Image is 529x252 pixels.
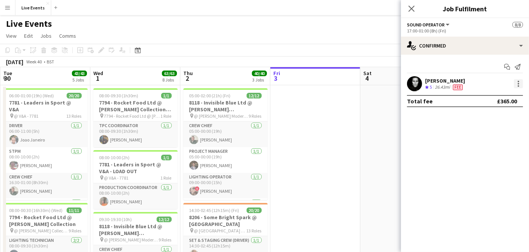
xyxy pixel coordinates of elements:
div: 5 Jobs [72,77,87,83]
span: 20/20 [247,207,262,213]
span: 9 Roles [159,237,172,243]
span: @ [PERSON_NAME] Modern - 8118 [104,237,159,243]
span: @ [GEOGRAPHIC_DATA] - 8206 [194,228,247,234]
app-card-role: Crew Chief1/116:30-01:00 (8h30m)[PERSON_NAME] [3,173,88,198]
span: View [6,32,17,39]
span: Comms [59,32,76,39]
span: 08:00-09:30 (1h30m) [99,93,139,98]
span: @ V&A - 7781 [14,113,39,119]
h3: 7781 - Leaders in Sport @ V&A - LOAD OUT [93,161,178,175]
h3: 8206 - Some Bright Spark @ [GEOGRAPHIC_DATA] [183,214,268,227]
div: [DATE] [6,58,23,66]
app-job-card: 06:00-01:00 (19h) (Wed)20/207781 - Leaders in Sport @ V&A @ V&A - 778113 RolesDriver1/106:00-11:0... [3,88,88,200]
div: £365.00 [497,97,517,105]
app-card-role: Project Manager1/105:00-00:00 (19h)[PERSON_NAME] [183,147,268,173]
app-card-role: Driver1/106:00-11:00 (5h)Joao Janeiro [3,121,88,147]
span: 12/12 [157,217,172,222]
span: 8/8 [512,22,523,28]
span: @ V&A - 7781 [104,175,129,181]
h3: 8118 - Invisible Blue Ltd @ [PERSON_NAME][GEOGRAPHIC_DATA] [93,223,178,237]
div: 17:00-01:00 (8h) (Fri) [407,28,523,34]
span: 1/1 [161,155,172,160]
span: 4 [362,74,372,83]
div: Total fee [407,97,433,105]
span: 3 [272,74,280,83]
span: 09:30-19:30 (10h) [99,217,132,222]
span: 2 [182,74,193,83]
div: [PERSON_NAME] [425,77,465,84]
span: 08:00-00:30 (16h30m) (Wed) [9,207,63,213]
span: 06:00-01:00 (19h) (Wed) [9,93,54,98]
span: 08:00-10:00 (2h) [99,155,130,160]
app-card-role: Production Coordinator1/108:00-10:00 (2h)[PERSON_NAME] [93,183,178,209]
span: 40/40 [252,71,267,76]
app-job-card: 05:00-02:00 (21h) (Fri)12/128118 - Invisible Blue Ltd @ [PERSON_NAME][GEOGRAPHIC_DATA] @ [PERSON_... [183,88,268,200]
app-card-role: STPM1/108:00-10:00 (2h)[PERSON_NAME] [3,147,88,173]
div: 8 Jobs [162,77,177,83]
span: 63/63 [162,71,177,76]
app-job-card: 08:00-10:00 (2h)1/17781 - Leaders in Sport @ V&A - LOAD OUT @ V&A - 77811 RoleProduction Coordina... [93,150,178,209]
span: 20/20 [67,93,82,98]
span: 12/12 [247,93,262,98]
div: 26.43mi [433,84,451,91]
h3: 7794 - Rocket Food Ltd @ [PERSON_NAME] Collection - LOAD OUT [93,99,178,113]
span: 7794 - Rocket Food Ltd @ [PERSON_NAME] Collection [104,113,161,119]
a: Edit [21,31,36,41]
span: 9 Roles [69,228,82,234]
span: 13 Roles [247,228,262,234]
span: 13 Roles [67,113,82,119]
span: 1 Role [161,113,172,119]
div: Confirmed [401,37,529,55]
h3: 8118 - Invisible Blue Ltd @ [PERSON_NAME][GEOGRAPHIC_DATA] [183,99,268,113]
a: Jobs [37,31,55,41]
span: 05:00-02:00 (21h) (Fri) [189,93,231,98]
app-job-card: 08:00-09:30 (1h30m)1/17794 - Rocket Food Ltd @ [PERSON_NAME] Collection - LOAD OUT 7794 - Rocket ... [93,88,178,147]
div: 3 Jobs [252,77,267,83]
span: Sat [363,70,372,77]
span: 1 Role [161,175,172,181]
span: Edit [24,32,33,39]
span: 11/11 [67,207,82,213]
app-card-role: STPM1/1 [183,198,268,224]
span: 14:30-02:45 (12h15m) (Fri) [189,207,239,213]
div: Crew has different fees then in role [451,84,464,91]
span: 1 [92,74,103,83]
span: 9 Roles [249,113,262,119]
app-card-role: Lighting Operator1/109:00-00:00 (15h)![PERSON_NAME] [183,173,268,198]
span: Jobs [40,32,52,39]
a: Comms [56,31,79,41]
span: 43/43 [72,71,87,76]
span: 30 [2,74,12,83]
span: @ [PERSON_NAME] Collection - 7794 [14,228,69,234]
app-card-role: Lighting Operator1/1 [3,198,88,224]
div: BST [47,59,54,65]
span: Sound Operator [407,22,445,28]
span: Thu [183,70,193,77]
h1: Live Events [6,18,52,29]
span: 5 [430,84,432,90]
h3: 7781 - Leaders in Sport @ V&A [3,99,88,113]
button: Sound Operator [407,22,451,28]
h3: 7794 - Rocket Food Ltd @ [PERSON_NAME] Collection [3,214,88,227]
span: Tue [3,70,12,77]
a: View [3,31,20,41]
span: Fee [453,85,463,90]
span: @ [PERSON_NAME] Modern - 8118 [194,113,249,119]
span: Wed [93,70,103,77]
button: Live Events [15,0,51,15]
span: Week 40 [25,59,44,65]
span: ! [195,186,200,191]
span: Fri [273,70,280,77]
app-card-role: Crew Chief1/105:00-00:00 (19h)[PERSON_NAME] [183,121,268,147]
span: 1/1 [161,93,172,98]
h3: Job Fulfilment [401,4,529,14]
app-card-role: TPC Coordinator1/108:00-09:30 (1h30m)[PERSON_NAME] [93,121,178,147]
